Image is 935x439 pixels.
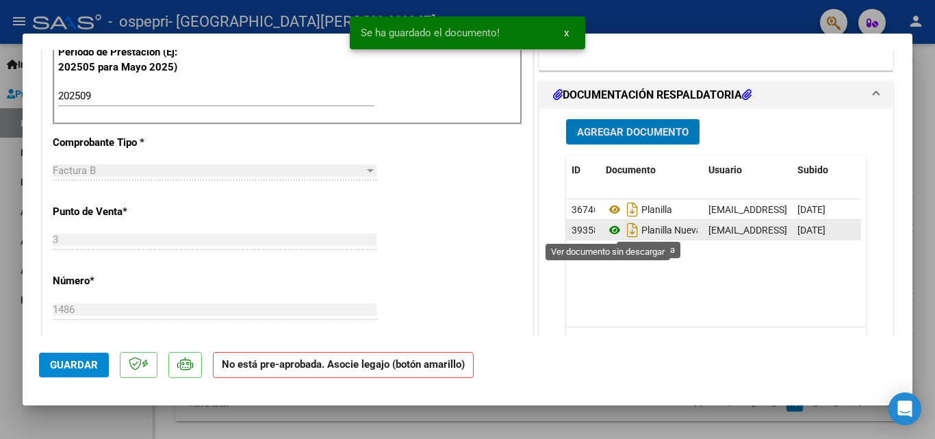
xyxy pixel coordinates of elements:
span: Planilla [606,204,672,215]
div: DOCUMENTACIÓN RESPALDATORIA [539,109,893,393]
span: Usuario [708,164,742,175]
mat-expansion-panel-header: DOCUMENTACIÓN RESPALDATORIA [539,81,893,109]
datatable-header-cell: Usuario [703,155,792,185]
datatable-header-cell: Acción [860,155,929,185]
span: Se ha guardado el documento! [361,26,500,40]
div: 2 total [566,327,866,362]
h1: DOCUMENTACIÓN RESPALDATORIA [553,87,752,103]
span: Planilla Nueva [606,225,702,236]
p: Número [53,273,194,289]
p: Período de Prestación (Ej: 202505 para Mayo 2025) [58,45,196,75]
span: Agregar Documento [577,126,689,138]
span: Guardar [50,359,98,371]
span: ID [572,164,580,175]
datatable-header-cell: Subido [792,155,860,185]
strong: No está pre-aprobada. Asocie legajo (botón amarillo) [213,352,474,379]
span: x [564,27,569,39]
span: Factura B [53,164,96,177]
p: Punto de Venta [53,204,194,220]
div: Open Intercom Messenger [888,392,921,425]
button: x [553,21,580,45]
button: Guardar [39,353,109,377]
span: [DATE] [797,225,825,236]
datatable-header-cell: ID [566,155,600,185]
span: Documento [606,164,656,175]
span: [DATE] [797,204,825,215]
i: Descargar documento [624,219,641,241]
span: 36746 [572,204,599,215]
p: Comprobante Tipo * [53,135,194,151]
span: Subido [797,164,828,175]
span: 39358 [572,225,599,236]
button: Agregar Documento [566,119,700,145]
i: Descargar documento [624,199,641,221]
datatable-header-cell: Documento [600,155,703,185]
